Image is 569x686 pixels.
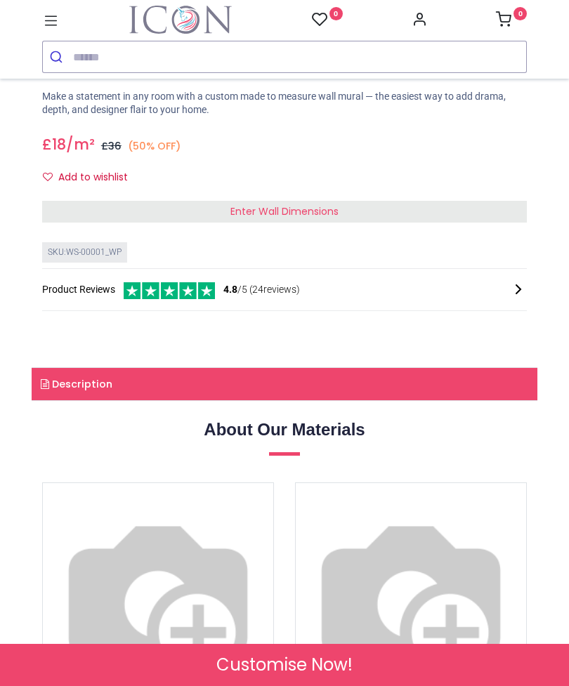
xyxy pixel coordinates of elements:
[514,7,527,20] sup: 0
[108,139,122,153] span: 36
[43,41,73,72] button: Submit
[329,7,343,20] sup: 0
[101,139,122,153] span: £
[223,284,237,295] span: 4.8
[52,134,66,154] span: 18
[230,204,339,218] span: Enter Wall Dimensions
[42,418,527,442] h2: About Our Materials
[223,283,300,297] span: /5 ( 24 reviews)
[128,139,181,153] small: (50% OFF)
[42,134,66,154] span: £
[412,15,427,27] a: Account Info
[42,242,127,263] div: SKU: WS-00001_WP
[129,6,232,34] img: Icon Wall Stickers
[66,134,95,154] span: /m²
[129,6,232,34] a: Logo of Icon Wall Stickers
[32,368,537,400] a: Description
[312,11,343,29] a: 0
[496,15,527,27] a: 0
[43,172,53,182] i: Add to wishlist
[42,90,527,117] p: Make a statement in any room with a custom made to measure wall mural — the easiest way to add dr...
[216,653,353,677] span: Customise Now!
[42,280,527,299] div: Product Reviews
[42,166,140,190] button: Add to wishlistAdd to wishlist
